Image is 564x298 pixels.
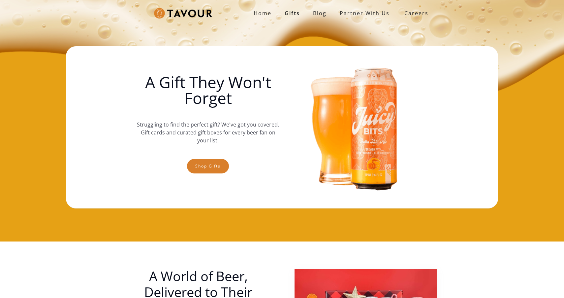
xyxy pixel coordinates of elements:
strong: Home [254,10,271,17]
a: Gifts [278,7,306,20]
a: partner with us [333,7,396,20]
a: Careers [396,4,433,22]
a: Home [247,7,278,20]
a: Blog [306,7,333,20]
p: Struggling to find the perfect gift? We've got you covered. Gift cards and curated gift boxes for... [137,114,279,151]
h1: A Gift They Won't Forget [137,74,279,106]
a: Shop gifts [187,159,229,173]
strong: Careers [404,7,428,20]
